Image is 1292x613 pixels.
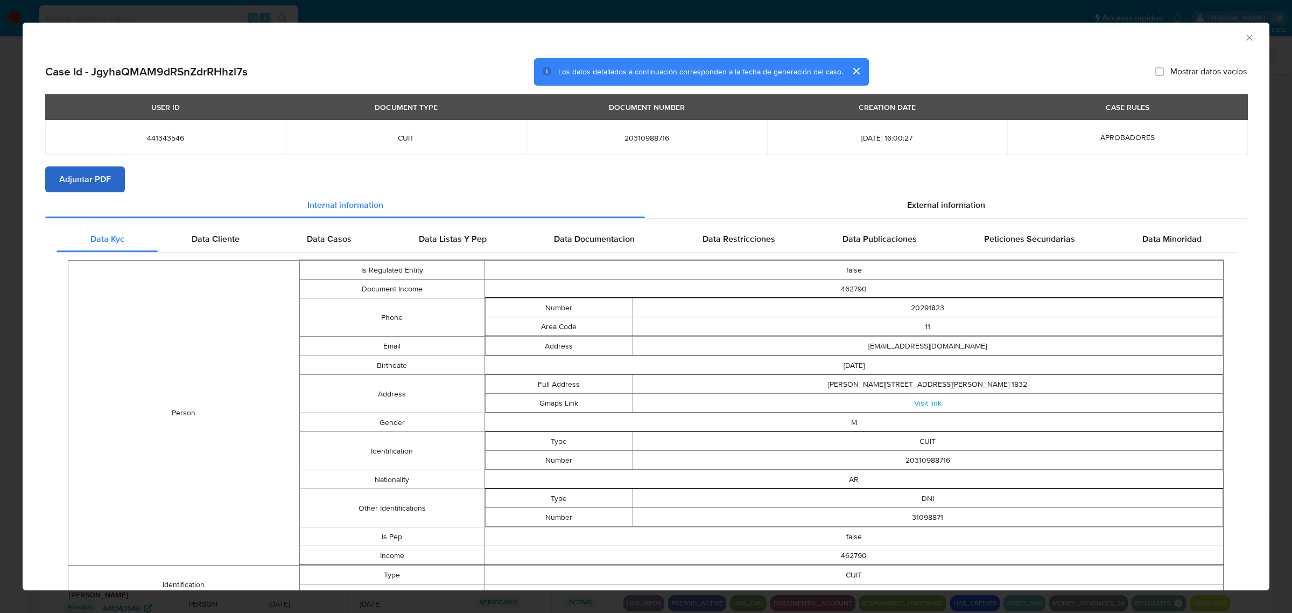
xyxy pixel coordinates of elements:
[485,451,633,470] td: Number
[368,98,444,116] div: DOCUMENT TYPE
[907,199,985,211] span: External information
[145,98,186,116] div: USER ID
[300,356,484,375] td: Birthdate
[300,261,484,280] td: Is Regulated Entity
[485,375,633,394] td: Full Address
[307,199,383,211] span: Internal information
[1142,233,1202,245] span: Data Minoridad
[633,337,1223,356] td: [EMAIL_ADDRESS][DOMAIN_NAME]
[633,432,1223,451] td: CUIT
[59,168,111,191] span: Adjuntar PDF
[633,508,1223,527] td: 31098871
[842,233,917,245] span: Data Publicaciones
[300,489,484,527] td: Other Identifications
[602,98,691,116] div: DOCUMENT NUMBER
[299,133,514,143] span: CUIT
[539,133,754,143] span: 20310988716
[554,233,635,245] span: Data Documentacion
[484,584,1224,603] td: 20310988716
[703,233,775,245] span: Data Restricciones
[484,546,1224,565] td: 462790
[485,394,633,413] td: Gmaps Link
[1155,67,1164,76] input: Mostrar datos vacíos
[633,298,1223,317] td: 20291823
[45,192,1247,218] div: Detailed info
[300,375,484,413] td: Address
[914,398,942,408] a: Visit link
[484,261,1224,280] td: false
[485,317,633,336] td: Area Code
[485,508,633,527] td: Number
[23,23,1269,590] div: closure-recommendation-modal
[300,337,484,356] td: Email
[300,584,484,603] td: Number
[1170,66,1247,77] span: Mostrar datos vacíos
[58,133,273,143] span: 441343546
[485,337,633,356] td: Address
[484,470,1224,489] td: AR
[558,66,843,77] span: Los datos detallados a continuación corresponden a la fecha de generación del caso.
[45,65,248,79] h2: Case Id - JgyhaQMAM9dRSnZdrRHhzl7s
[300,280,484,298] td: Document Income
[484,566,1224,584] td: CUIT
[300,470,484,489] td: Nationality
[633,489,1223,508] td: DNI
[843,58,869,84] button: cerrar
[485,432,633,451] td: Type
[633,317,1223,336] td: 11
[57,226,1235,252] div: Detailed internal info
[300,527,484,546] td: Is Pep
[484,527,1224,546] td: false
[485,298,633,317] td: Number
[300,566,484,584] td: Type
[419,233,487,245] span: Data Listas Y Pep
[300,546,484,565] td: Income
[484,280,1224,298] td: 462790
[300,432,484,470] td: Identification
[485,489,633,508] td: Type
[633,451,1223,470] td: 20310988716
[1099,98,1156,116] div: CASE RULES
[484,356,1224,375] td: [DATE]
[1244,32,1254,42] button: Cerrar ventana
[68,566,299,604] td: Identification
[307,233,352,245] span: Data Casos
[1100,132,1155,143] span: APROBADORES
[852,98,922,116] div: CREATION DATE
[984,233,1075,245] span: Peticiones Secundarias
[45,166,125,192] button: Adjuntar PDF
[484,413,1224,432] td: M
[633,375,1223,394] td: [PERSON_NAME][STREET_ADDRESS][PERSON_NAME] 1832
[90,233,124,245] span: Data Kyc
[192,233,240,245] span: Data Cliente
[300,413,484,432] td: Gender
[300,298,484,337] td: Phone
[68,261,299,566] td: Person
[780,133,995,143] span: [DATE] 16:00:27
